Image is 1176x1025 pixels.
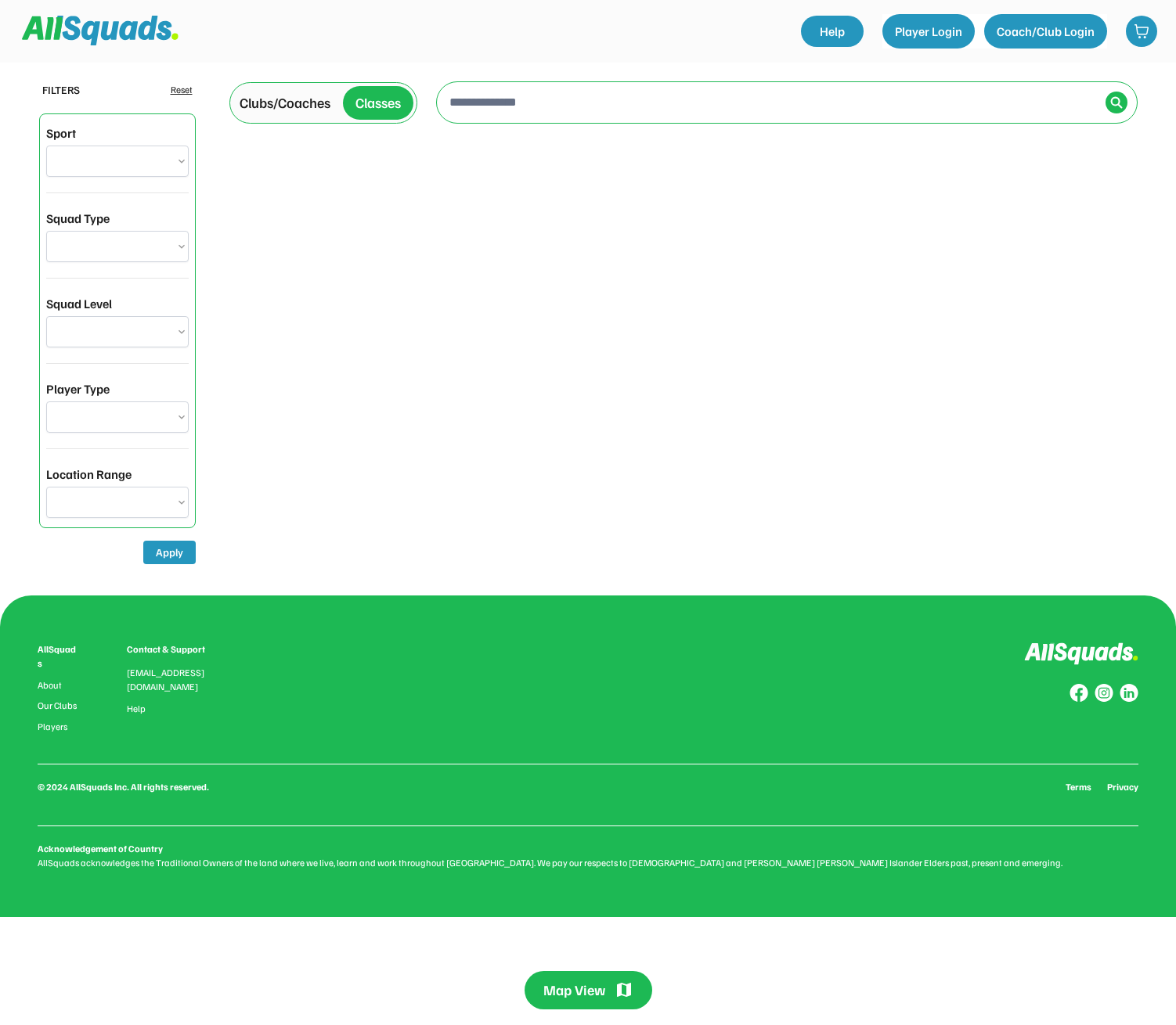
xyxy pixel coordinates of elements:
img: Logo%20inverted.svg [1024,642,1138,665]
img: Squad%20Logo.svg [22,16,179,45]
div: [EMAIL_ADDRESS][DOMAIN_NAME] [127,666,224,694]
button: Apply [143,541,196,564]
div: AllSquads acknowledges the Traditional Owners of the land where we live, learn and work throughou... [38,856,1138,870]
img: Icon%20%2838%29.svg [1110,96,1123,109]
div: Classes [355,92,401,113]
div: Reset [171,83,193,97]
div: Sport [46,124,76,142]
img: Group%20copy%207.svg [1095,684,1113,703]
a: Help [801,16,864,47]
div: Clubs/Coaches [240,92,330,113]
div: Map View [543,980,605,1000]
a: Privacy [1107,780,1138,794]
div: Acknowledgement of Country [38,842,163,856]
img: Group%20copy%206.svg [1120,684,1138,703]
a: Terms [1066,780,1091,794]
div: Contact & Support [127,642,224,656]
div: Squad Level [46,294,112,313]
div: FILTERS [42,81,80,98]
div: © 2024 AllSquads Inc. All rights reserved. [38,780,209,794]
button: Coach/Club Login [984,14,1107,49]
a: Our Clubs [38,700,80,711]
a: About [38,680,80,691]
div: Player Type [46,379,110,398]
a: Players [38,721,80,732]
img: Group%20copy%208.svg [1070,684,1088,703]
div: AllSquads [38,642,80,671]
div: Location Range [46,465,132,484]
button: Player Login [882,14,975,49]
div: Squad Type [46,209,110,228]
img: shopping-cart-01%20%281%29.svg [1134,23,1149,39]
a: Help [127,703,146,714]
